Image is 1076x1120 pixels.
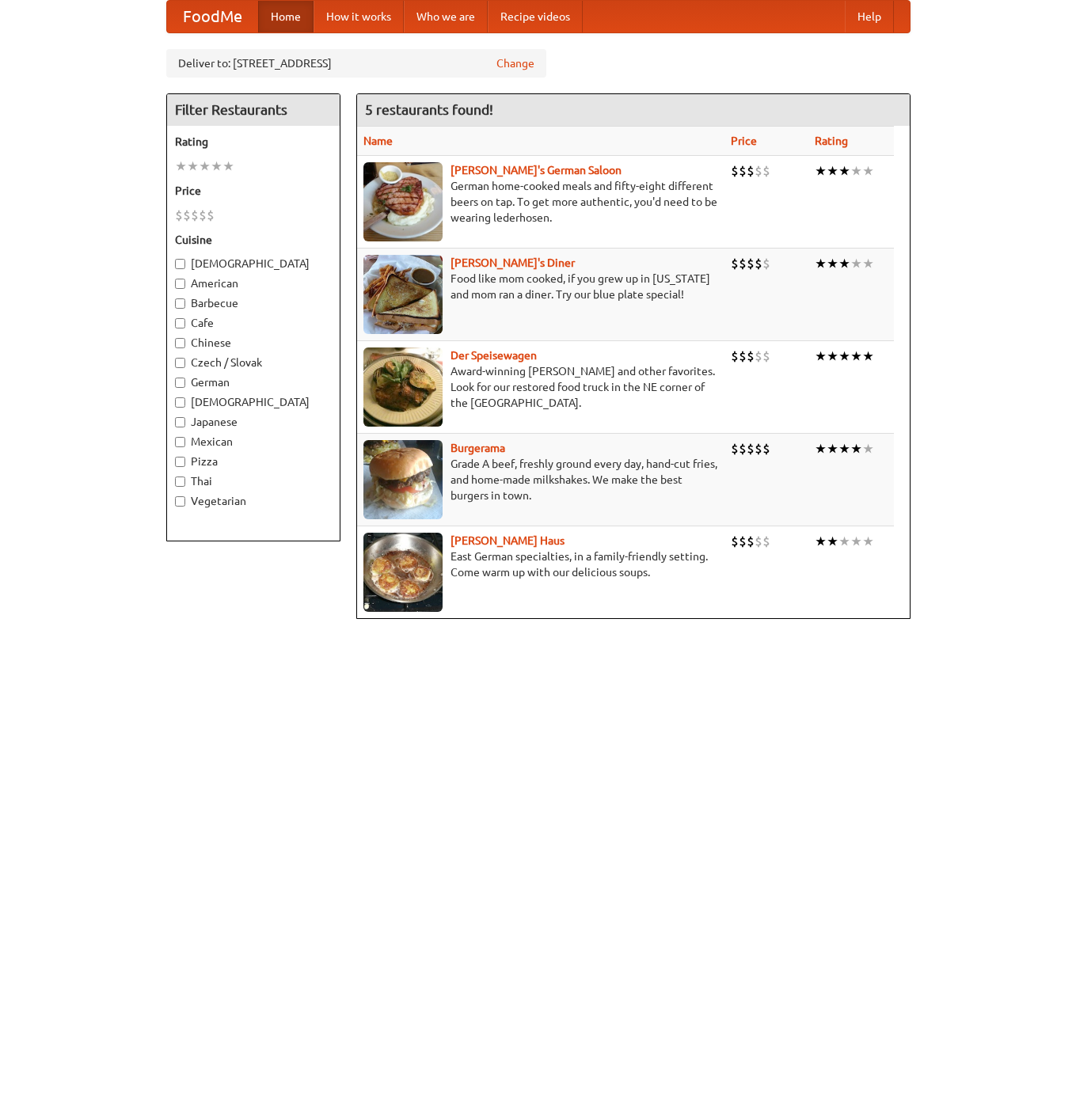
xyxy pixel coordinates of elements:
[451,164,622,177] a: [PERSON_NAME]'s German Saloon
[175,275,332,291] label: American
[207,207,215,224] li: $
[731,255,739,272] li: $
[175,493,332,509] label: Vegetarian
[762,162,770,180] li: $
[850,255,862,272] li: ★
[747,347,755,365] li: $
[488,1,583,32] a: Recipe videos
[838,533,850,550] li: ★
[815,135,848,147] a: Rating
[258,1,314,32] a: Home
[731,440,739,457] li: $
[175,335,332,351] label: Chinese
[451,256,575,269] a: [PERSON_NAME]'s Diner
[739,347,747,365] li: $
[850,533,862,550] li: ★
[175,457,185,467] input: Pizza
[222,158,234,175] li: ★
[175,417,185,427] input: Japanese
[862,347,874,365] li: ★
[363,135,393,147] a: Name
[451,442,505,454] b: Burgerama
[762,255,770,272] li: $
[747,440,755,457] li: $
[175,473,332,489] label: Thai
[845,1,894,32] a: Help
[755,440,762,457] li: $
[451,349,537,362] a: Der Speisewagen
[175,158,187,175] li: ★
[166,49,546,78] div: Deliver to: [STREET_ADDRESS]
[404,1,488,32] a: Who we are
[183,207,191,224] li: $
[175,378,185,388] input: German
[731,135,757,147] a: Price
[815,440,827,457] li: ★
[175,414,332,430] label: Japanese
[175,454,332,469] label: Pizza
[862,440,874,457] li: ★
[827,162,838,180] li: ★
[175,338,185,348] input: Chinese
[755,162,762,180] li: $
[747,255,755,272] li: $
[175,437,185,447] input: Mexican
[363,533,443,612] img: kohlhaus.jpg
[762,533,770,550] li: $
[365,102,493,117] ng-pluralize: 5 restaurants found!
[739,440,747,457] li: $
[175,315,332,331] label: Cafe
[731,533,739,550] li: $
[175,259,185,269] input: [DEMOGRAPHIC_DATA]
[838,162,850,180] li: ★
[175,232,332,248] h5: Cuisine
[167,1,258,32] a: FoodMe
[175,355,332,370] label: Czech / Slovak
[175,207,183,224] li: $
[827,533,838,550] li: ★
[755,533,762,550] li: $
[363,456,718,503] p: Grade A beef, freshly ground every day, hand-cut fries, and home-made milkshakes. We make the bes...
[838,440,850,457] li: ★
[363,347,443,427] img: speisewagen.jpg
[827,347,838,365] li: ★
[175,358,185,368] input: Czech / Slovak
[175,298,185,309] input: Barbecue
[862,162,874,180] li: ★
[815,533,827,550] li: ★
[175,279,185,289] input: American
[862,255,874,272] li: ★
[850,162,862,180] li: ★
[175,183,332,199] h5: Price
[739,162,747,180] li: $
[199,207,207,224] li: $
[815,255,827,272] li: ★
[838,347,850,365] li: ★
[175,476,185,487] input: Thai
[739,255,747,272] li: $
[363,549,718,580] p: East German specialties, in a family-friendly setting. Come warm up with our delicious soups.
[363,271,718,302] p: Food like mom cooked, if you grew up in [US_STATE] and mom ran a diner. Try our blue plate special!
[175,256,332,271] label: [DEMOGRAPHIC_DATA]
[175,496,185,507] input: Vegetarian
[827,255,838,272] li: ★
[827,440,838,457] li: ★
[363,255,443,334] img: sallys.jpg
[175,374,332,390] label: German
[850,347,862,365] li: ★
[731,347,739,365] li: $
[755,347,762,365] li: $
[762,440,770,457] li: $
[496,55,534,71] a: Change
[167,94,340,126] h4: Filter Restaurants
[199,158,211,175] li: ★
[850,440,862,457] li: ★
[363,178,718,226] p: German home-cooked meals and fifty-eight different beers on tap. To get more authentic, you'd nee...
[815,162,827,180] li: ★
[363,162,443,241] img: esthers.jpg
[363,440,443,519] img: burgerama.jpg
[175,394,332,410] label: [DEMOGRAPHIC_DATA]
[815,347,827,365] li: ★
